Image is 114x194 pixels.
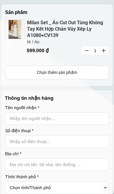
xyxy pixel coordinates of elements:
[5,95,109,102] p: Thông tin nhận hàng
[27,38,109,45] p: M / Áo
[5,20,25,39] img: jpeg.jpeg
[5,135,109,148] input: Input Nhập số điện thoại...
[5,112,109,125] input: Input Nhập tên người nhận...
[5,129,109,133] label: Số điện thoại *
[5,105,109,110] label: Tên người nhận *
[27,20,109,38] a: Milan Set _ Áo Cut Out Tùng Không Tay Kết Hợp Chân Váy Xếp Ly A1080+CV139
[5,69,109,76] div: Chọn thêm sản phẩm
[82,46,109,55] input: Quantity input
[27,47,53,54] p: 599.000 ₫
[5,9,109,16] h5: Sản phẩm
[5,175,109,179] label: Tỉnh/ thành phố *
[10,182,102,193] select: Select province
[5,152,109,156] label: Địa chỉ *
[5,158,109,171] input: Input address with auto completion
[5,65,109,79] a: Chọn thêm sản phẩm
